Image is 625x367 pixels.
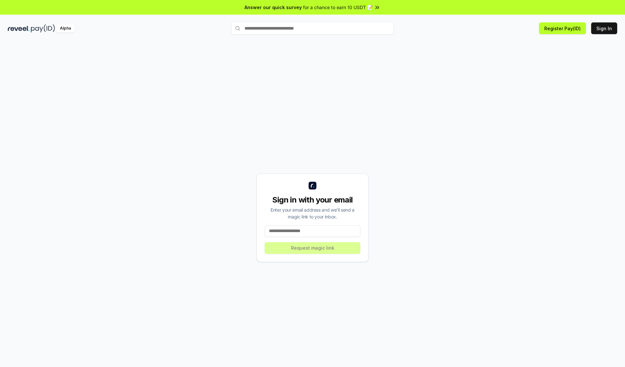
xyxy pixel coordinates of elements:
span: for a chance to earn 10 USDT 📝 [303,4,373,11]
span: Answer our quick survey [244,4,302,11]
img: pay_id [31,24,55,33]
div: Enter your email address and we’ll send a magic link to your inbox. [265,206,360,220]
img: reveel_dark [8,24,30,33]
div: Sign in with your email [265,195,360,205]
button: Sign In [591,22,617,34]
div: Alpha [56,24,75,33]
img: logo_small [309,182,316,190]
button: Register Pay(ID) [539,22,586,34]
